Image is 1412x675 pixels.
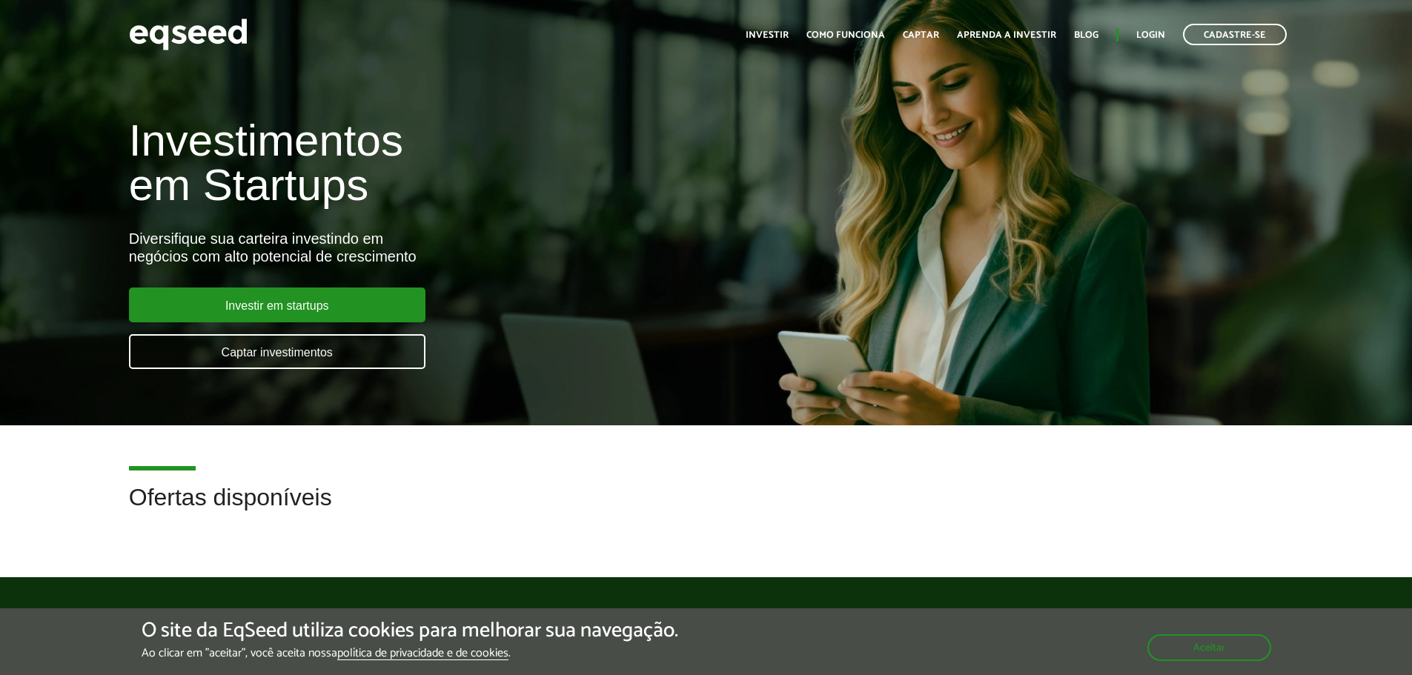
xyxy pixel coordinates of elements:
a: Captar investimentos [129,334,425,369]
a: Login [1136,30,1165,40]
a: Cadastre-se [1183,24,1287,45]
p: Ao clicar em "aceitar", você aceita nossa . [142,646,678,660]
a: Blog [1074,30,1098,40]
a: Investir em startups [129,287,425,322]
a: Aprenda a investir [957,30,1056,40]
a: Captar [903,30,939,40]
a: Investir [746,30,789,40]
h2: Ofertas disponíveis [129,485,1284,533]
img: EqSeed [129,15,248,54]
h1: Investimentos em Startups [129,119,813,207]
a: política de privacidade e de cookies [337,648,508,660]
div: Diversifique sua carteira investindo em negócios com alto potencial de crescimento [129,230,813,265]
a: Como funciona [806,30,885,40]
h5: O site da EqSeed utiliza cookies para melhorar sua navegação. [142,619,678,642]
button: Aceitar [1147,634,1271,661]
